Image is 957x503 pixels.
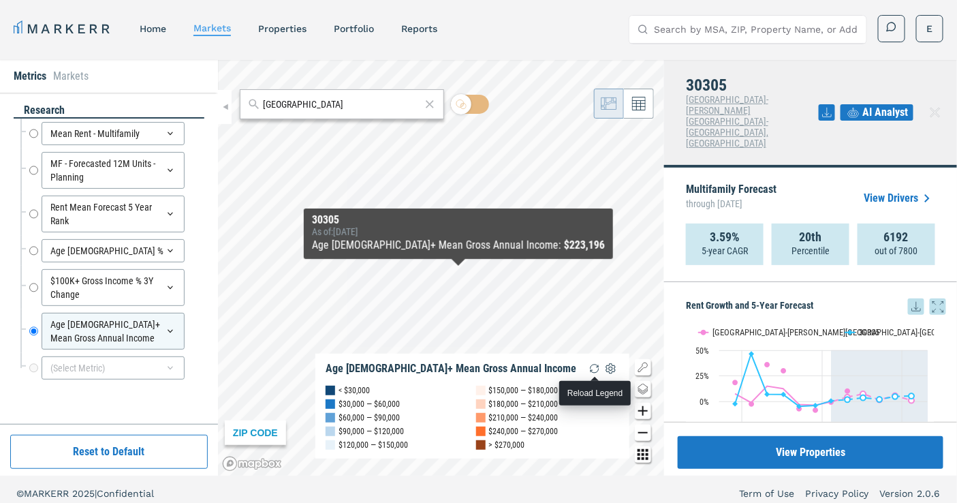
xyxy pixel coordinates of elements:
div: > $270,000 [489,438,525,452]
li: Metrics [14,68,46,85]
div: $210,000 — $240,000 [489,411,559,425]
div: $240,000 — $270,000 [489,425,559,438]
div: As of : [DATE] [312,226,605,237]
a: Privacy Policy [805,487,869,500]
button: Show Atlanta-Sandy Springs-Roswell, GA [699,327,831,338]
div: $180,000 — $210,000 [489,397,559,411]
span: AI Analyst [863,104,909,121]
path: Monday, 29 Jul, 20:00, 5.42. 30305. [909,393,915,399]
strong: 3.59% [710,230,740,244]
span: MARKERR [24,488,72,499]
a: Version 2.0.6 [880,487,941,500]
div: Age [DEMOGRAPHIC_DATA] % [42,239,185,262]
strong: 20th [800,230,822,244]
path: Friday, 29 Jul, 20:00, 12.48. Atlanta-Sandy Springs-Roswell, GA. [781,368,787,374]
input: Search by MSA or ZIP Code [263,97,421,112]
div: Reload Legend [567,386,623,400]
path: Thursday, 29 Jul, 20:00, 7.07. 30305. [765,391,770,397]
path: Wednesday, 29 Jul, 20:00, 4.27. Atlanta-Sandy Springs-Roswell, GA. [845,388,851,394]
div: $30,000 — $60,000 [339,397,400,411]
a: Term of Use [739,487,794,500]
span: Confidential [97,488,154,499]
path: Monday, 29 Jul, 20:00, -3.99. 30305. [813,403,819,408]
h5: Rent Growth and 5-Year Forecast [686,299,946,315]
a: home [140,23,166,34]
a: MARKERR [14,19,112,38]
path: Wednesday, 29 Jul, 20:00, -1.04. Atlanta-Sandy Springs-Roswell, GA. [749,401,755,407]
button: View Properties [678,436,943,469]
li: Markets [53,68,89,85]
img: Reload Legend [586,361,603,377]
strong: 6192 [884,230,909,244]
svg: Interactive chart [686,315,935,451]
input: Search by MSA, ZIP, Property Name, or Address [654,16,858,43]
p: out of 7800 [875,244,918,258]
div: 30305 [312,214,605,226]
a: View Drivers [864,190,935,207]
span: © [16,488,24,499]
div: Rent Mean Forecast 5 Year Rank [42,196,185,232]
text: 25% [695,371,709,381]
p: Percentile [791,244,830,258]
text: 50% [695,346,709,356]
img: Settings [603,361,619,377]
path: Saturday, 29 Jul, 20:00, 2.1. 30305. [877,397,883,402]
button: Show/Hide Legend Map Button [635,359,651,376]
button: Reset to Default [10,435,208,469]
path: Saturday, 29 Jul, 20:00, -4.67. 30305. [797,403,802,409]
a: properties [258,23,307,34]
p: Multifamily Forecast [686,184,776,213]
a: reports [401,23,437,34]
div: < $30,000 [339,384,370,397]
path: Thursday, 29 Jul, 20:00, 14.92. Atlanta-Sandy Springs-Roswell, GA. [765,362,770,367]
div: $90,000 — $120,000 [339,425,404,438]
h4: 30305 [686,76,819,94]
div: Mean Rent - Multifamily [42,122,185,145]
div: Age [DEMOGRAPHIC_DATA]+ Mean Gross Annual Income : [312,237,605,254]
path: Tuesday, 29 Jul, 20:00, 0.64. 30305. [829,398,834,403]
a: Mapbox logo [222,456,282,472]
div: $60,000 — $90,000 [339,411,400,425]
div: Rent Growth and 5-Year Forecast. Highcharts interactive chart. [686,315,946,451]
p: 5-year CAGR [702,244,748,258]
span: 2025 | [72,488,97,499]
div: research [14,103,204,119]
button: Other options map button [635,446,651,463]
a: Portfolio [334,23,374,34]
text: 0% [700,397,709,407]
path: Monday, 29 Jul, 20:00, -2.22. 30305. [733,401,738,406]
div: $120,000 — $150,000 [339,438,408,452]
div: ZIP CODE [225,421,286,445]
button: Zoom out map button [635,425,651,441]
div: $100K+ Gross Income % 3Y Change [42,269,185,306]
div: Age [DEMOGRAPHIC_DATA]+ Mean Gross Annual Income [326,362,576,376]
path: Friday, 29 Jul, 20:00, 6.91. 30305. [781,392,787,397]
path: Wednesday, 29 Jul, 20:00, 1.83. 30305. [845,397,851,402]
button: Zoom in map button [635,403,651,419]
span: [GEOGRAPHIC_DATA]-[PERSON_NAME][GEOGRAPHIC_DATA]-[GEOGRAPHIC_DATA], [GEOGRAPHIC_DATA] [686,94,768,149]
b: $223,196 [564,239,605,251]
path: Monday, 29 Jul, 20:00, 7.67. Atlanta-Sandy Springs-Roswell, GA. [733,380,738,385]
button: AI Analyst [841,104,913,121]
button: E [916,15,943,42]
div: Age [DEMOGRAPHIC_DATA]+ Mean Gross Annual Income [42,313,185,350]
canvas: Map [218,60,665,476]
div: MF - Forecasted 12M Units - Planning [42,152,185,189]
span: through [DATE] [686,195,776,213]
div: (Select Metric) [42,356,185,380]
button: Change style map button [635,381,651,397]
span: E [927,22,933,35]
div: $150,000 — $180,000 [489,384,559,397]
path: Thursday, 29 Jul, 20:00, 3.68. 30305. [861,395,866,401]
a: markets [193,22,231,33]
button: Show 30305 [845,327,881,338]
path: Sunday, 29 Jul, 20:00, 4.95. 30305. [893,394,898,399]
g: 30305, line 4 of 4 with 5 data points. [845,393,915,402]
path: Wednesday, 29 Jul, 20:00, 46.34. 30305. [749,351,755,356]
div: Map Tooltip Content [312,214,605,254]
